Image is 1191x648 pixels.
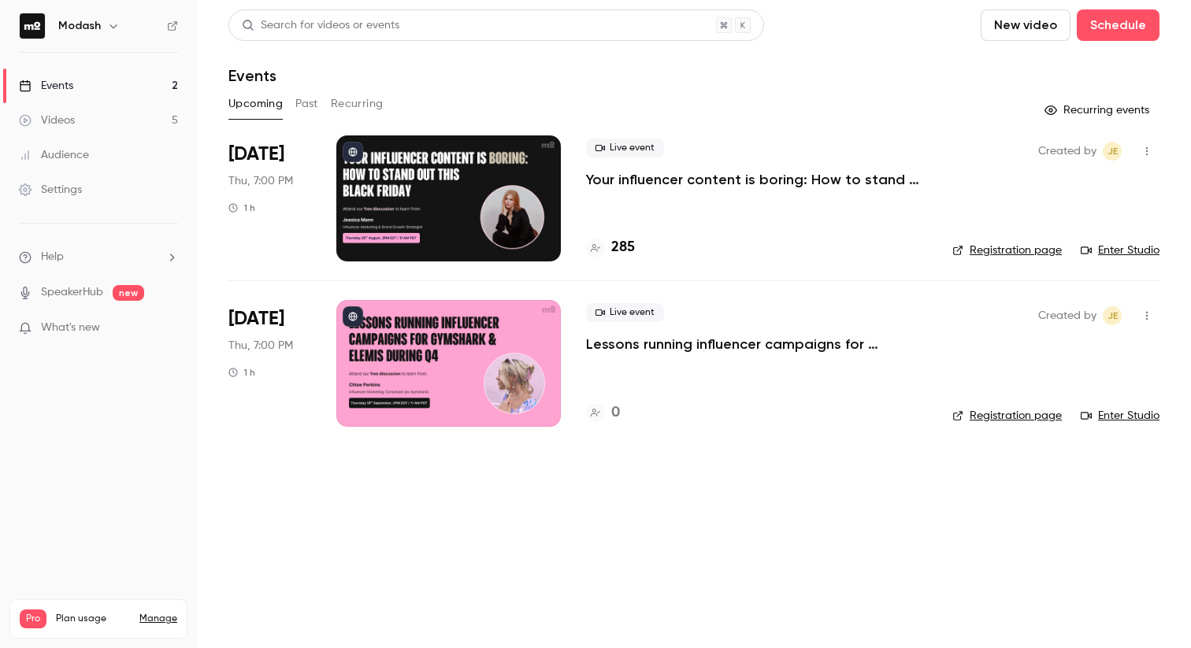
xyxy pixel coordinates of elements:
button: Schedule [1077,9,1159,41]
span: What's new [41,320,100,336]
a: SpeakerHub [41,284,103,301]
span: Live event [586,303,664,322]
a: 0 [586,402,620,424]
div: Sep 18 Thu, 7:00 PM (Europe/London) [228,300,311,426]
a: Your influencer content is boring: How to stand out this [DATE][DATE] [586,170,927,189]
span: Thu, 7:00 PM [228,338,293,354]
a: Registration page [952,243,1062,258]
span: new [113,285,144,301]
div: 1 h [228,202,255,214]
span: Pro [20,609,46,628]
button: Recurring events [1037,98,1159,123]
span: [DATE] [228,142,284,167]
button: Upcoming [228,91,283,117]
a: Enter Studio [1081,408,1159,424]
span: JE [1108,142,1118,161]
span: Plan usage [56,613,130,625]
a: Manage [139,613,177,625]
div: 1 h [228,366,255,379]
span: Created by [1038,142,1096,161]
a: Enter Studio [1081,243,1159,258]
h4: 0 [611,402,620,424]
span: Jack Eaton [1103,142,1122,161]
div: Settings [19,182,82,198]
div: Videos [19,113,75,128]
img: Modash [20,13,45,39]
button: Past [295,91,318,117]
a: 285 [586,237,635,258]
span: [DATE] [228,306,284,331]
span: Thu, 7:00 PM [228,173,293,189]
a: Registration page [952,408,1062,424]
span: JE [1108,306,1118,325]
span: Created by [1038,306,1096,325]
div: Events [19,78,73,94]
div: Aug 28 Thu, 7:00 PM (Europe/London) [228,135,311,261]
h4: 285 [611,237,635,258]
span: Live event [586,139,664,157]
div: Search for videos or events [242,17,399,34]
a: Lessons running influencer campaigns for Gymshark & Elemis during Q4 [586,335,927,354]
span: Jack Eaton [1103,306,1122,325]
button: Recurring [331,91,384,117]
h6: Modash [58,18,101,34]
h1: Events [228,66,276,85]
button: New video [981,9,1070,41]
span: Help [41,249,64,265]
li: help-dropdown-opener [19,249,178,265]
div: Audience [19,147,89,163]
